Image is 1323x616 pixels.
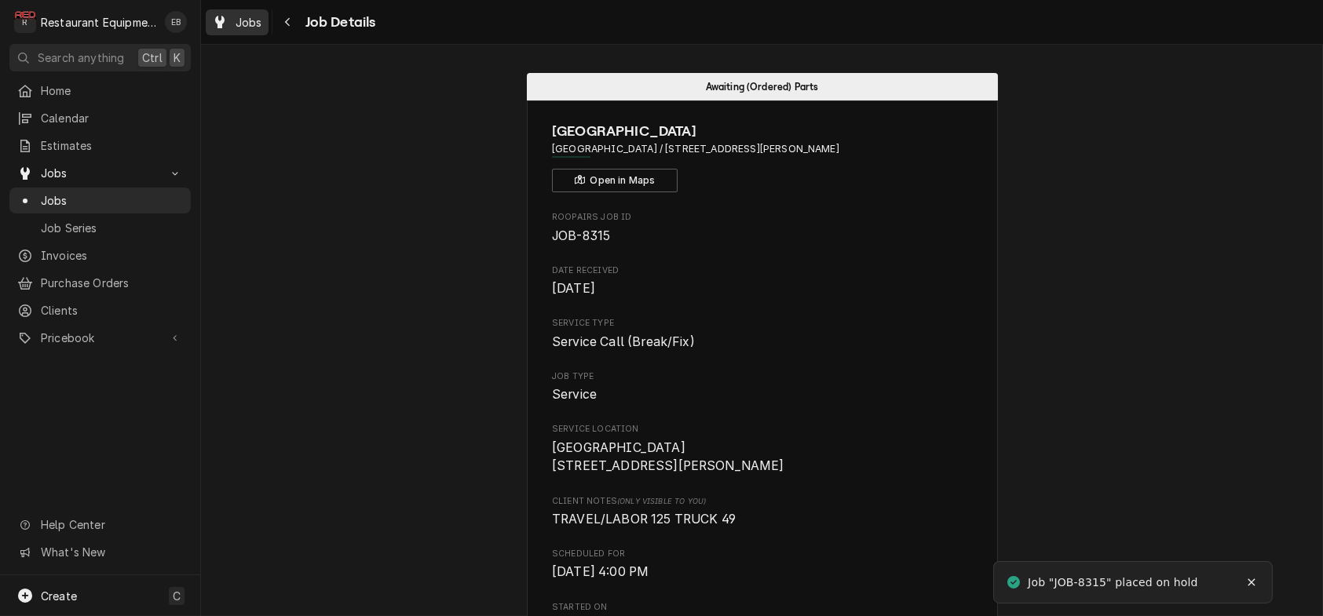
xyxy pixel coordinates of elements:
span: Service Call (Break/Fix) [552,334,695,349]
span: Service Location [552,439,972,476]
span: Awaiting (Ordered) Parts [706,82,819,92]
span: Home [41,82,183,99]
span: Create [41,589,77,603]
span: Job Type [552,370,972,383]
span: JOB-8315 [552,228,610,243]
button: Navigate back [276,9,301,35]
span: Roopairs Job ID [552,211,972,224]
a: Jobs [206,9,269,35]
span: Jobs [41,165,159,181]
div: Emily Bird's Avatar [165,11,187,33]
span: Job Details [301,12,376,33]
a: Calendar [9,105,191,131]
span: Service Type [552,333,972,352]
span: Started On [552,601,972,614]
span: Scheduled For [552,563,972,581]
span: Invoices [41,247,183,264]
span: Estimates [41,137,183,154]
span: TRAVEL/LABOR 125 TRUCK 49 [552,512,736,527]
div: Roopairs Job ID [552,211,972,245]
div: Client Information [552,121,972,192]
div: Service Location [552,423,972,476]
span: Job Series [41,220,183,236]
div: [object Object] [552,495,972,529]
div: Status [527,73,998,100]
a: Go to Pricebook [9,325,191,351]
div: EB [165,11,187,33]
span: Calendar [41,110,183,126]
button: Open in Maps [552,169,678,192]
span: Clients [41,302,183,319]
a: Go to Help Center [9,512,191,538]
span: Search anything [38,49,124,66]
span: Service Location [552,423,972,436]
span: Pricebook [41,330,159,346]
span: [object Object] [552,510,972,529]
div: R [14,11,36,33]
span: Scheduled For [552,548,972,560]
div: Service Type [552,317,972,351]
div: Scheduled For [552,548,972,581]
span: Jobs [236,14,262,31]
span: Job Type [552,385,972,404]
div: Job "JOB-8315" placed on hold [1028,574,1200,591]
span: What's New [41,544,181,560]
span: (Only Visible to You) [617,497,706,505]
div: Restaurant Equipment Diagnostics's Avatar [14,11,36,33]
span: Date Received [552,279,972,298]
span: Name [552,121,972,142]
div: Restaurant Equipment Diagnostics [41,14,156,31]
span: Roopairs Job ID [552,227,972,246]
span: Client Notes [552,495,972,508]
span: [DATE] 4:00 PM [552,564,649,579]
a: Home [9,78,191,104]
a: Go to What's New [9,539,191,565]
a: Go to Jobs [9,160,191,186]
button: Search anythingCtrlK [9,44,191,71]
a: Jobs [9,188,191,213]
span: Ctrl [142,49,163,66]
a: Purchase Orders [9,270,191,296]
span: [DATE] [552,281,595,296]
span: Service [552,387,597,402]
span: Help Center [41,516,181,533]
div: Job Type [552,370,972,404]
span: C [173,588,181,604]
span: Purchase Orders [41,275,183,291]
div: Date Received [552,264,972,298]
a: Job Series [9,215,191,241]
a: Estimates [9,133,191,159]
span: Date Received [552,264,972,277]
span: Service Type [552,317,972,330]
span: [GEOGRAPHIC_DATA] [STREET_ADDRESS][PERSON_NAME] [552,440,784,474]
a: Invoices [9,242,191,268]
a: Clients [9,297,191,323]
span: Address [552,142,972,156]
span: K [174,49,181,66]
span: Jobs [41,192,183,209]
